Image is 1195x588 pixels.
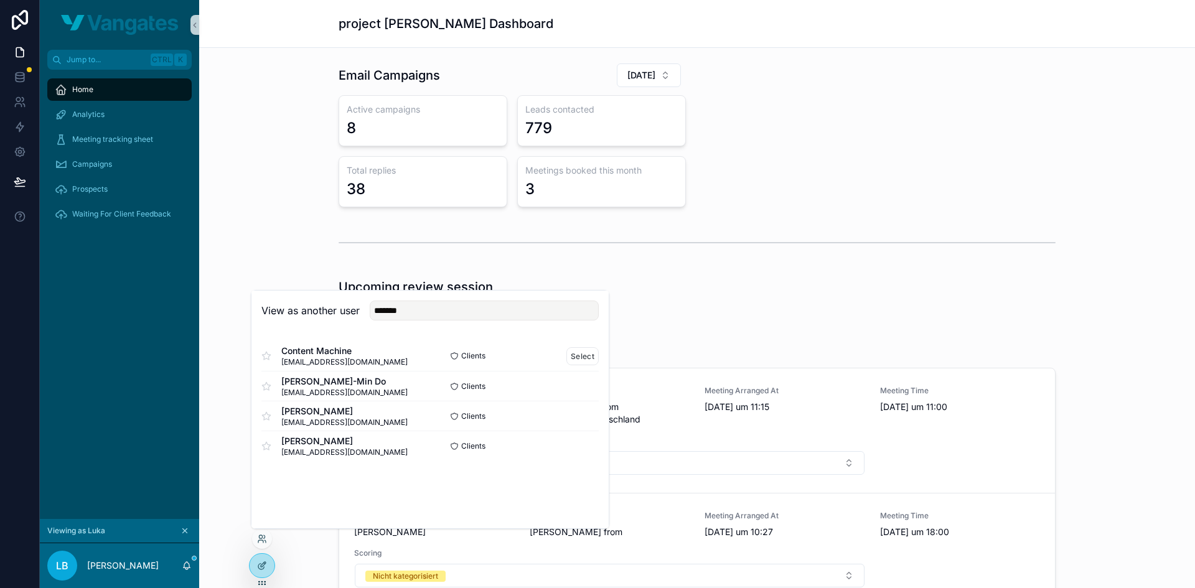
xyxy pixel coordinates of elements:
span: [DATE] [627,69,655,82]
h3: Active campaigns [347,103,499,116]
div: Nicht kategorisiert [373,571,438,582]
span: [PERSON_NAME] [354,526,515,538]
span: Clients [461,411,485,421]
button: Select [566,347,599,365]
h1: Email Campaigns [339,67,440,84]
h3: Total replies [347,164,499,177]
div: 3 [525,179,535,199]
span: Scoring [354,436,865,446]
span: Meeting Time [880,386,1041,396]
a: Meeting Booked For[PERSON_NAME]Prospect_companyVerena Smykalla from Nippon Gases DeutschlandMeeti... [339,368,1055,493]
span: Clients [461,441,485,451]
a: Waiting For Client Feedback [47,203,192,225]
span: [EMAIL_ADDRESS][DOMAIN_NAME] [281,357,408,367]
span: [DATE] um 10:27 [705,526,865,538]
span: [PERSON_NAME] [281,435,408,447]
span: Jump to... [67,55,146,65]
h2: View as another user [261,303,360,318]
div: scrollable content [40,70,199,241]
span: Waiting For Client Feedback [72,209,171,219]
span: Prospects [72,184,108,194]
p: [PERSON_NAME] [87,559,159,572]
span: Prospect_company [530,386,690,396]
span: Verena Smykalla from Nippon Gases Deutschland [530,401,690,426]
button: Select Button [355,451,865,475]
span: [EMAIL_ADDRESS][DOMAIN_NAME] [281,418,408,427]
span: Clients [461,381,485,391]
span: [PERSON_NAME]-Min Do [281,375,408,388]
a: Prospects [47,178,192,200]
div: 8 [347,118,356,138]
span: [DATE] um 18:00 [880,526,1041,538]
a: Analytics [47,103,192,126]
span: [DATE] um 11:15 [705,401,865,413]
span: Campaigns [72,159,112,169]
span: [EMAIL_ADDRESS][DOMAIN_NAME] [281,388,408,398]
span: Ctrl [151,54,173,66]
span: Analytics [72,110,105,119]
span: Prospect_company [530,511,690,521]
h1: project [PERSON_NAME] Dashboard [339,15,553,32]
div: 779 [525,118,552,138]
h3: Leads contacted [525,103,678,116]
span: [PERSON_NAME] [281,405,408,418]
span: Meeting Time [880,511,1041,521]
a: Home [47,78,192,101]
span: Scoring [354,548,865,558]
span: Meeting tracking sheet [72,134,153,144]
span: Viewing as Luka [47,526,105,536]
img: App logo [61,15,178,35]
button: Jump to...CtrlK [47,50,192,70]
div: 38 [347,179,365,199]
button: Select Button [355,564,865,587]
h3: Meetings booked this month [525,164,678,177]
span: Home [72,85,93,95]
span: Meeting Arranged At [705,386,865,396]
span: Content Machine [281,345,408,357]
span: Clients [461,351,485,361]
span: [PERSON_NAME] from [530,526,690,538]
span: [EMAIL_ADDRESS][DOMAIN_NAME] [281,447,408,457]
span: Meeting Arranged At [705,511,865,521]
h1: Upcoming review session [339,278,493,296]
a: Meeting tracking sheet [47,128,192,151]
button: Select Button [617,63,681,87]
a: Campaigns [47,153,192,175]
span: K [176,55,185,65]
span: [DATE] um 11:00 [880,401,1041,413]
span: LB [56,558,68,573]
